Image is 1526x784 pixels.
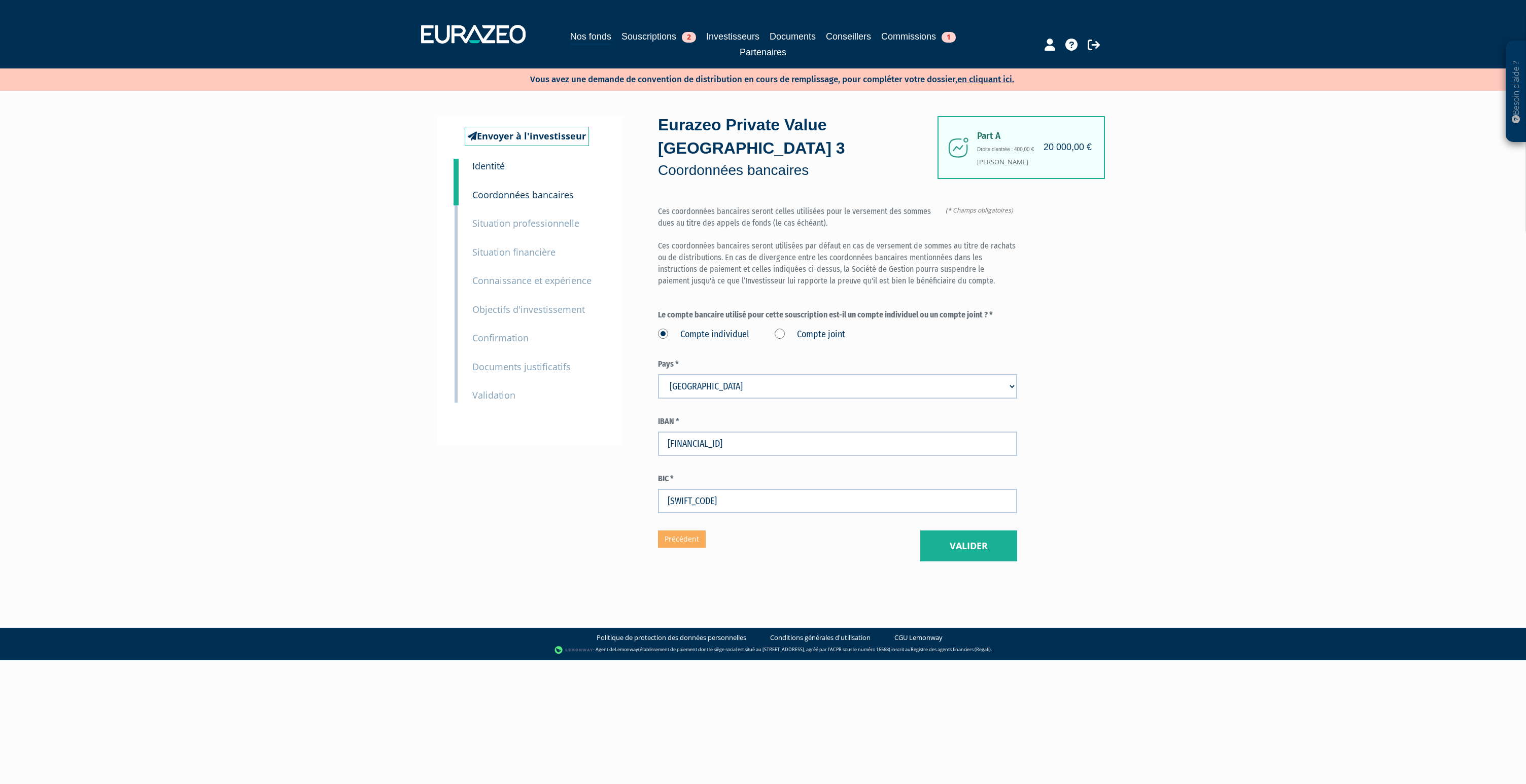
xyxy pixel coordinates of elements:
[472,189,574,201] small: Coordonnées bancaires
[911,646,991,653] a: Registre des agents financiers (Regafi)
[554,645,594,655] img: logo-lemonway.png
[658,206,1017,287] p: Ces coordonnées bancaires seront celles utilisées pour le versement des sommes dues au titre des ...
[775,328,845,341] label: Compte joint
[826,29,871,44] a: Conseillers
[881,29,956,44] a: Commissions1
[615,646,638,653] a: Lemonway
[454,159,459,179] a: 1
[977,147,1089,152] h6: Droits d'entrée : 400,00 €
[894,633,943,643] a: CGU Lemonway
[658,359,1017,370] label: Pays *
[740,45,786,59] a: Partenaires
[454,174,459,205] a: 2
[658,473,1017,485] label: BIC *
[658,114,937,180] div: Eurazeo Private Value [GEOGRAPHIC_DATA] 3
[658,328,749,341] label: Compte individuel
[957,74,1014,85] a: en cliquant ici.
[570,29,611,45] a: Nos fonds
[472,332,529,344] small: Confirmation
[658,160,937,181] p: Coordonnées bancaires
[770,29,816,44] a: Documents
[938,116,1105,179] div: [PERSON_NAME]
[472,274,592,287] small: Connaissance et expérience
[421,25,526,43] img: 1732889491-logotype_eurazeo_blanc_rvb.png
[472,160,505,172] small: Identité
[658,309,1017,321] label: Le compte bancaire utilisé pour cette souscription est-il un compte individuel ou un compte joint...
[501,71,1014,86] p: Vous avez une demande de convention de distribution en cours de remplissage, pour compléter votre...
[920,530,1017,562] button: Valider
[942,32,956,43] span: 1
[706,29,759,44] a: Investisseurs
[946,206,1018,215] span: (* Champs obligatoires)
[597,633,746,643] a: Politique de protection des données personnelles
[1510,46,1522,137] p: Besoin d'aide ?
[621,29,696,44] a: Souscriptions2
[10,645,1516,655] div: - Agent de (établissement de paiement dont le siège social est situé au [STREET_ADDRESS], agréé p...
[658,416,1017,427] label: IBAN *
[977,131,1089,141] span: Part A
[465,127,589,146] a: Envoyer à l'investisseur
[472,361,571,373] small: Documents justificatifs
[658,530,706,548] a: Précédent
[682,32,696,43] span: 2
[472,217,579,229] small: Situation professionnelle
[472,246,556,258] small: Situation financière
[770,633,871,643] a: Conditions générales d'utilisation
[1044,142,1092,153] h4: 20 000,00 €
[472,303,585,315] small: Objectifs d'investissement
[472,389,515,401] small: Validation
